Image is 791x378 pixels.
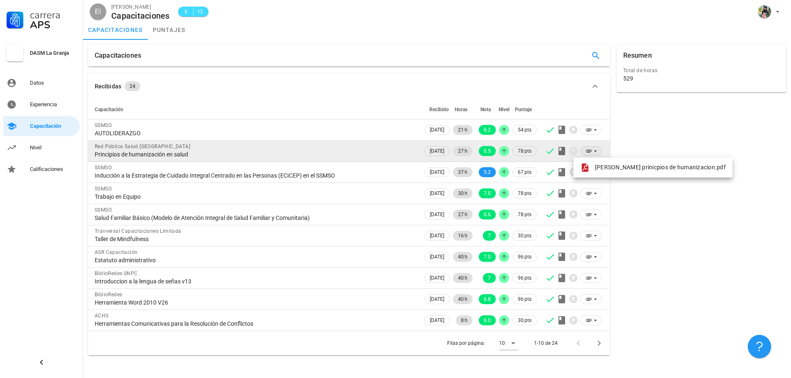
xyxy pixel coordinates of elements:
[95,172,416,179] div: Inducción a la Estrategia de Cuidado Integral Centrado en las Personas (ECICEP) en el SSMSO
[183,7,190,16] span: E
[95,228,181,234] span: Tranversal Capacitaciones Limitada
[484,315,491,325] span: 6.0
[511,100,539,119] th: Puntaje
[95,249,137,255] span: ASR Capacitación
[484,188,491,198] span: 7.0
[430,146,444,156] span: [DATE]
[430,316,444,325] span: [DATE]
[497,100,511,119] th: Nivel
[95,299,416,306] div: Herramienta Word 2010 V26
[484,294,491,304] span: 6.8
[518,189,531,198] span: 78 pts
[30,50,76,56] div: DASM La Granja
[30,101,76,108] div: Experiencia
[95,186,112,192] span: SSMSO
[197,7,203,16] span: 12
[430,252,444,261] span: [DATE]
[499,107,509,112] span: Nivel
[95,235,416,243] div: Taller de Mindfulness
[518,253,531,261] span: 96 pts
[30,20,76,30] div: APS
[430,168,444,177] span: [DATE]
[30,144,76,151] div: Nivel
[458,167,468,177] span: 37 h
[474,100,497,119] th: Nota
[499,339,505,347] div: 10
[3,73,80,93] a: Datos
[430,210,444,219] span: [DATE]
[451,100,474,119] th: Horas
[90,3,106,20] div: avatar
[95,271,137,276] span: BiblioRedes-SNPC
[458,252,468,262] span: 40 h
[518,316,531,324] span: 30 pts
[515,107,532,112] span: Puntaje
[95,165,112,171] span: SSMSO
[95,320,416,327] div: Herramientas Comunicativas para la Resolución de Conflictos
[499,337,518,350] div: 10Filas por página:
[95,207,112,213] span: SSMSO
[430,231,444,240] span: [DATE]
[458,188,468,198] span: 30 h
[95,313,109,319] span: ACHS
[30,10,76,20] div: Carrera
[484,252,491,262] span: 7.0
[423,100,451,119] th: Recibido
[458,231,468,241] span: 16 h
[95,193,416,200] div: Trabajo en Equipo
[623,75,633,82] div: 529
[148,20,191,40] a: puntajes
[95,122,112,128] span: SSMSO
[518,147,531,155] span: 78 pts
[130,81,135,91] span: 24
[458,273,468,283] span: 40 h
[484,125,491,135] span: 6.2
[758,5,771,18] div: avatar
[95,107,123,112] span: Capacitación
[95,82,121,91] div: Recibidas
[3,95,80,115] a: Experiencia
[95,278,416,285] div: Introduccion a la lengua de señas v13
[595,164,726,171] span: [PERSON_NAME] prinicpios de humanizacion.pdf
[518,168,531,176] span: 67 pts
[3,138,80,158] a: Nivel
[458,294,468,304] span: 40 h
[430,189,444,198] span: [DATE]
[111,3,170,11] div: [PERSON_NAME]
[430,295,444,304] span: [DATE]
[458,146,468,156] span: 27 h
[30,123,76,129] div: Capacitación
[95,256,416,264] div: Estatuto administrativo
[95,151,416,158] div: Principios de humanización en salud
[484,146,491,156] span: 6.5
[111,11,170,20] div: Capacitaciones
[447,331,518,355] div: Filas por página:
[484,167,491,177] span: 5.2
[95,3,101,20] span: EI
[430,125,444,134] span: [DATE]
[534,339,558,347] div: 1-10 de 24
[83,20,148,40] a: capacitaciones
[95,144,190,149] span: Red Pública Salud [GEOGRAPHIC_DATA]
[88,73,610,100] button: Recibidas 24
[30,166,76,173] div: Calificaciones
[461,315,468,325] span: 8 h
[488,273,491,283] span: 7
[484,210,491,219] span: 6.6
[623,66,779,75] div: Total de horas
[455,107,468,112] span: Horas
[3,116,80,136] a: Capacitación
[623,45,652,66] div: Resumen
[518,274,531,282] span: 96 pts
[30,80,76,86] div: Datos
[3,159,80,179] a: Calificaciones
[458,210,468,219] span: 27 h
[518,295,531,303] span: 96 pts
[518,126,531,134] span: 54 pts
[518,210,531,219] span: 78 pts
[88,100,423,119] th: Capacitación
[95,214,416,222] div: Salud Familiar Básico (Modelo de Atención Integral de Salud Familiar y Comunitaria)
[480,107,491,112] span: Nota
[458,125,468,135] span: 21 h
[429,107,449,112] span: Recibido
